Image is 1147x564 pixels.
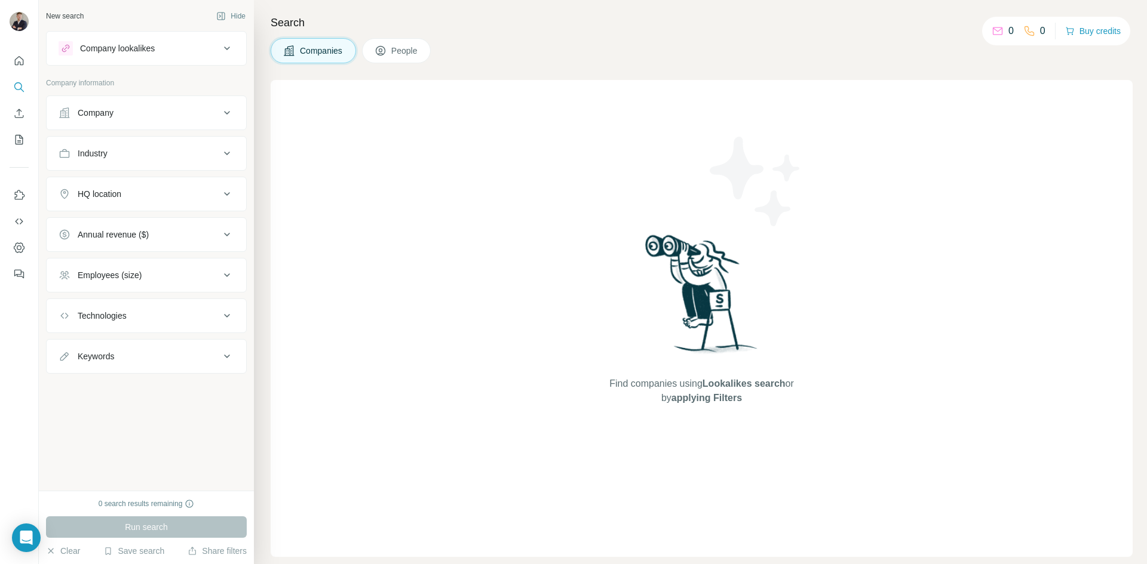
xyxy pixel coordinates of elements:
[10,12,29,31] img: Avatar
[606,377,797,405] span: Find companies using or by
[1065,23,1121,39] button: Buy credits
[1008,24,1014,38] p: 0
[391,45,419,57] span: People
[103,545,164,557] button: Save search
[188,545,247,557] button: Share filters
[10,211,29,232] button: Use Surfe API
[78,229,149,241] div: Annual revenue ($)
[78,147,108,159] div: Industry
[47,34,246,63] button: Company lookalikes
[12,523,41,552] div: Open Intercom Messenger
[46,11,84,21] div: New search
[208,7,254,25] button: Hide
[47,301,246,330] button: Technologies
[10,76,29,98] button: Search
[703,378,786,389] span: Lookalikes search
[10,237,29,258] button: Dashboard
[10,129,29,150] button: My lists
[46,545,80,557] button: Clear
[47,139,246,168] button: Industry
[702,128,809,235] img: Surfe Illustration - Stars
[47,220,246,249] button: Annual revenue ($)
[78,310,127,322] div: Technologies
[10,263,29,285] button: Feedback
[300,45,344,57] span: Companies
[10,103,29,124] button: Enrich CSV
[10,184,29,206] button: Use Surfe on LinkedIn
[78,107,114,119] div: Company
[10,50,29,72] button: Quick start
[46,78,247,88] p: Company information
[78,269,142,281] div: Employees (size)
[47,261,246,289] button: Employees (size)
[640,232,764,365] img: Surfe Illustration - Woman searching with binoculars
[47,180,246,208] button: HQ location
[78,188,121,200] div: HQ location
[1040,24,1045,38] p: 0
[47,98,246,127] button: Company
[99,498,195,509] div: 0 search results remaining
[78,350,114,362] div: Keywords
[47,342,246,371] button: Keywords
[671,393,742,403] span: applying Filters
[80,42,155,54] div: Company lookalikes
[271,14,1133,31] h4: Search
